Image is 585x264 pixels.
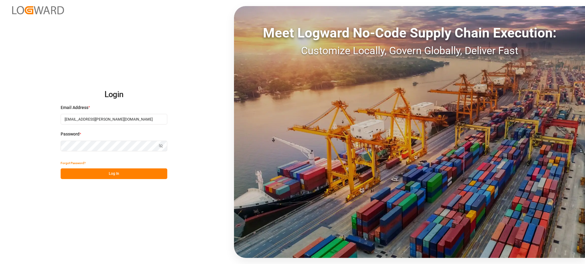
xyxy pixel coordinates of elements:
[61,114,167,125] input: Enter your email
[61,168,167,179] button: Log In
[61,104,88,111] span: Email Address
[234,43,585,58] div: Customize Locally, Govern Globally, Deliver Fast
[61,85,167,104] h2: Login
[61,131,80,137] span: Password
[61,158,86,168] button: Forgot Password?
[12,6,64,14] img: Logward_new_orange.png
[234,23,585,43] div: Meet Logward No-Code Supply Chain Execution:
